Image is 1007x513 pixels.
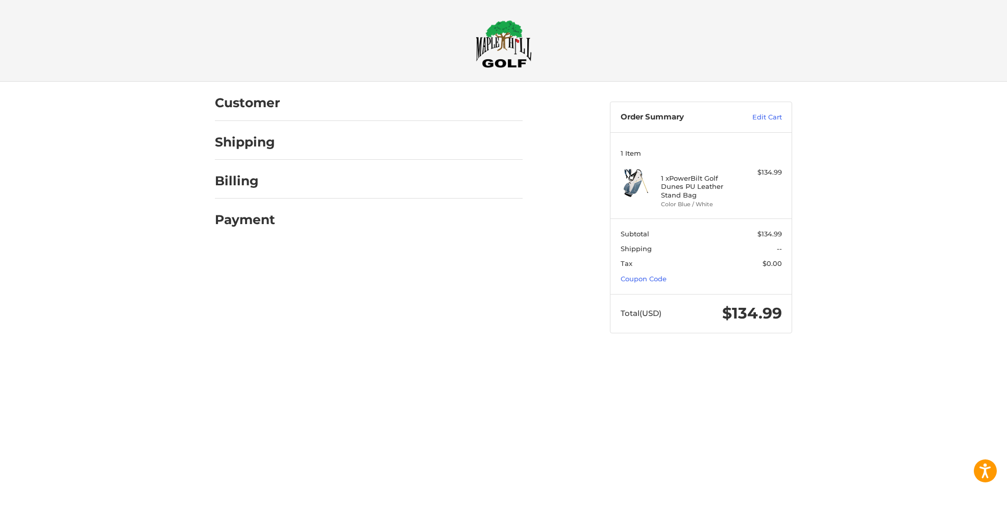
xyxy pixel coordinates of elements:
a: Edit Cart [730,112,782,123]
span: Total (USD) [621,308,661,318]
h2: Payment [215,212,275,228]
h2: Shipping [215,134,275,150]
span: Shipping [621,245,652,253]
span: $134.99 [722,304,782,323]
span: -- [777,245,782,253]
span: Subtotal [621,230,649,238]
span: $134.99 [757,230,782,238]
h3: 1 Item [621,149,782,157]
h2: Customer [215,95,280,111]
h2: Billing [215,173,275,189]
li: Color Blue / White [661,200,739,209]
img: Maple Hill Golf [476,20,532,68]
a: Coupon Code [621,275,667,283]
h4: 1 x PowerBilt Golf Dunes PU Leather Stand Bag [661,174,739,199]
h3: Order Summary [621,112,730,123]
span: $0.00 [763,259,782,267]
div: $134.99 [742,167,782,178]
span: Tax [621,259,632,267]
